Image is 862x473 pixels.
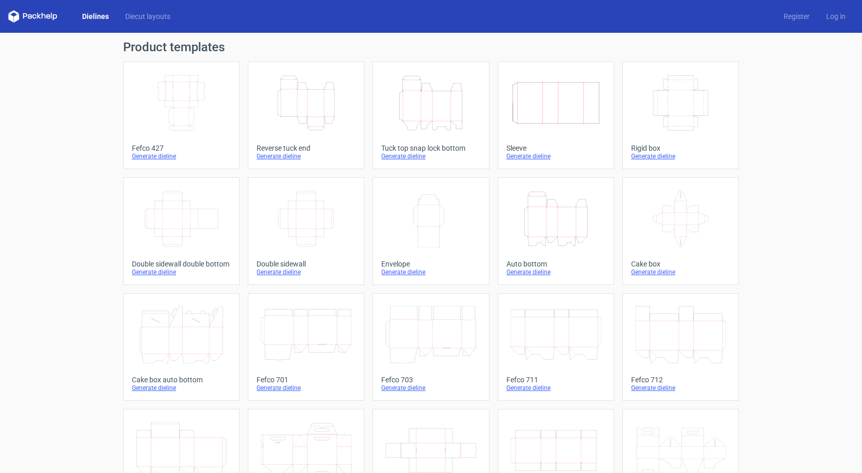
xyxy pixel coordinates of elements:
a: Fefco 701Generate dieline [248,293,364,401]
div: Generate dieline [631,152,730,160]
a: Double sidewallGenerate dieline [248,177,364,285]
a: Log in [818,11,854,22]
div: Generate dieline [257,384,356,392]
div: Generate dieline [381,384,480,392]
div: Generate dieline [132,268,231,276]
div: Generate dieline [381,268,480,276]
div: Fefco 711 [506,376,605,384]
a: Fefco 703Generate dieline [373,293,489,401]
div: Fefco 703 [381,376,480,384]
a: Auto bottomGenerate dieline [498,177,614,285]
a: Rigid boxGenerate dieline [622,61,739,169]
h1: Product templates [123,41,739,53]
div: Rigid box [631,144,730,152]
div: Envelope [381,260,480,268]
div: Generate dieline [631,268,730,276]
div: Fefco 427 [132,144,231,152]
a: Reverse tuck endGenerate dieline [248,61,364,169]
a: Fefco 427Generate dieline [123,61,240,169]
div: Generate dieline [257,268,356,276]
div: Generate dieline [506,268,605,276]
div: Auto bottom [506,260,605,268]
div: Generate dieline [631,384,730,392]
a: Register [775,11,818,22]
a: Cake box auto bottomGenerate dieline [123,293,240,401]
a: EnvelopeGenerate dieline [373,177,489,285]
div: Reverse tuck end [257,144,356,152]
a: Cake boxGenerate dieline [622,177,739,285]
a: Double sidewall double bottomGenerate dieline [123,177,240,285]
div: Double sidewall double bottom [132,260,231,268]
div: Generate dieline [257,152,356,160]
div: Cake box auto bottom [132,376,231,384]
div: Fefco 701 [257,376,356,384]
div: Cake box [631,260,730,268]
a: Fefco 712Generate dieline [622,293,739,401]
div: Generate dieline [132,384,231,392]
div: Sleeve [506,144,605,152]
a: Fefco 711Generate dieline [498,293,614,401]
a: Dielines [74,11,117,22]
div: Generate dieline [506,384,605,392]
a: Tuck top snap lock bottomGenerate dieline [373,61,489,169]
div: Generate dieline [506,152,605,160]
a: Diecut layouts [117,11,179,22]
div: Fefco 712 [631,376,730,384]
div: Generate dieline [132,152,231,160]
div: Generate dieline [381,152,480,160]
div: Tuck top snap lock bottom [381,144,480,152]
a: SleeveGenerate dieline [498,61,614,169]
div: Double sidewall [257,260,356,268]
